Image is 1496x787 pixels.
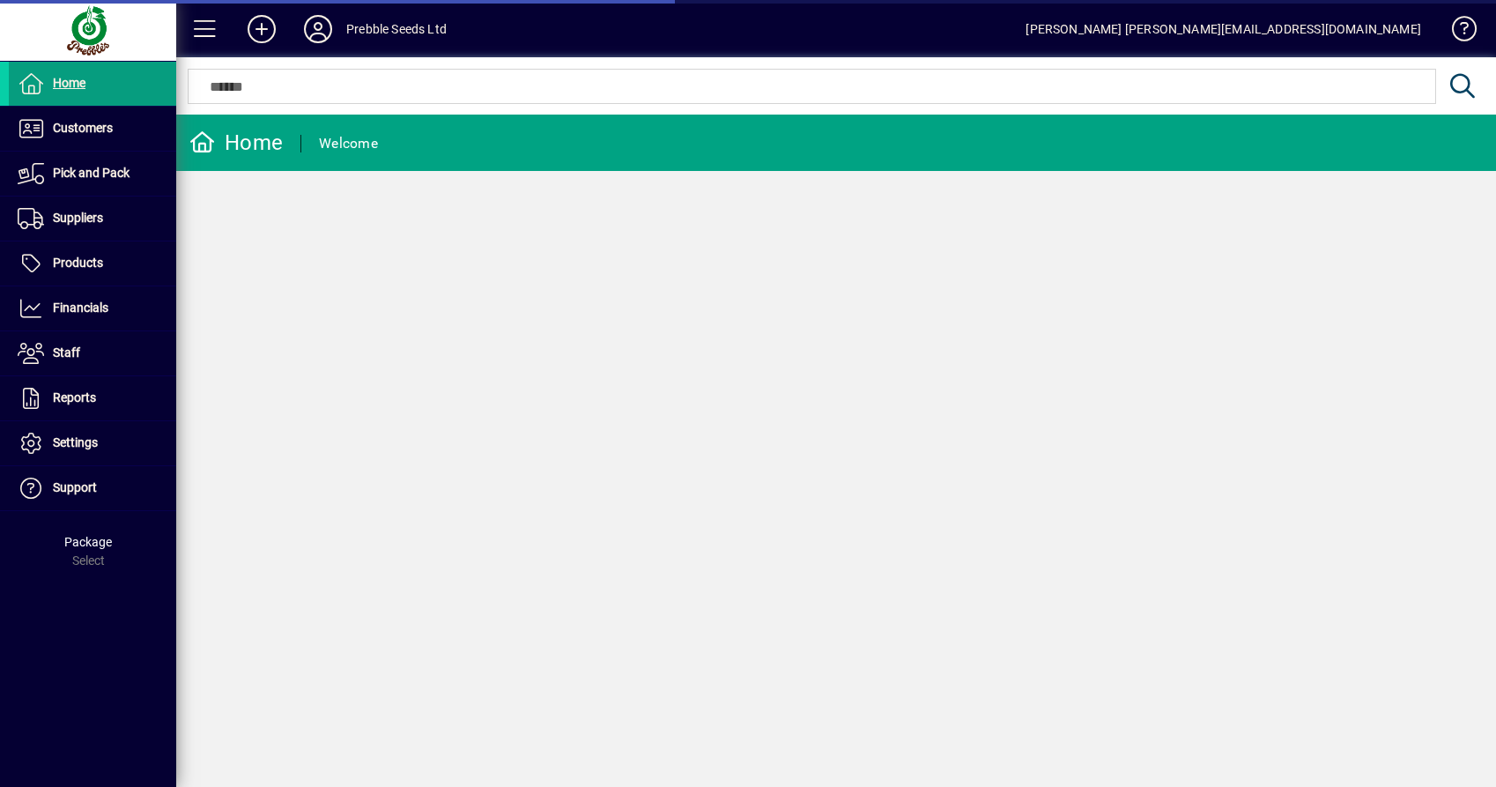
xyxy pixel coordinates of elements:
[346,15,447,43] div: Prebble Seeds Ltd
[1026,15,1421,43] div: [PERSON_NAME] [PERSON_NAME][EMAIL_ADDRESS][DOMAIN_NAME]
[53,480,97,494] span: Support
[53,345,80,360] span: Staff
[53,390,96,405] span: Reports
[9,331,176,375] a: Staff
[53,211,103,225] span: Suppliers
[9,241,176,286] a: Products
[9,421,176,465] a: Settings
[9,197,176,241] a: Suppliers
[1439,4,1474,61] a: Knowledge Base
[319,130,378,158] div: Welcome
[189,129,283,157] div: Home
[9,286,176,330] a: Financials
[9,376,176,420] a: Reports
[53,76,85,90] span: Home
[233,13,290,45] button: Add
[53,166,130,180] span: Pick and Pack
[9,152,176,196] a: Pick and Pack
[53,256,103,270] span: Products
[9,107,176,151] a: Customers
[53,435,98,449] span: Settings
[290,13,346,45] button: Profile
[9,466,176,510] a: Support
[64,535,112,549] span: Package
[53,301,108,315] span: Financials
[53,121,113,135] span: Customers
